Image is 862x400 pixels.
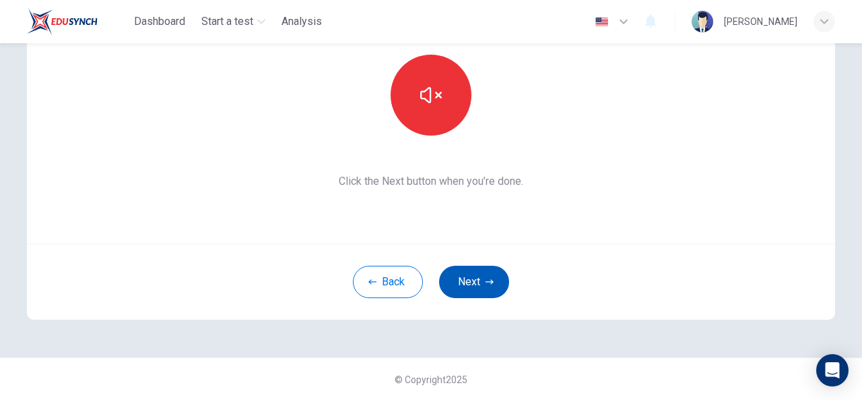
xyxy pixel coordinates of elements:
[27,8,98,35] img: EduSynch logo
[201,13,253,30] span: Start a test
[816,354,849,387] div: Open Intercom Messenger
[129,9,191,34] button: Dashboard
[27,8,129,35] a: EduSynch logo
[300,173,563,190] span: Click the Next button when you’re done.
[593,17,610,27] img: en
[724,13,797,30] div: [PERSON_NAME]
[353,266,423,298] button: Back
[196,9,271,34] button: Start a test
[395,374,467,385] span: © Copyright 2025
[281,13,322,30] span: Analysis
[692,11,713,32] img: Profile picture
[134,13,185,30] span: Dashboard
[276,9,327,34] button: Analysis
[439,266,509,298] button: Next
